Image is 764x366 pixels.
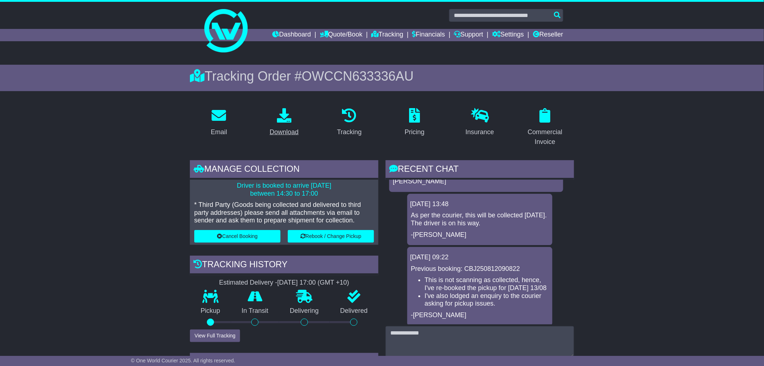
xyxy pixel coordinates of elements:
a: Commercial Invoice [516,106,574,149]
div: Estimated Delivery - [190,279,378,287]
a: Tracking [333,106,366,140]
div: Tracking history [190,256,378,275]
a: Email [206,106,232,140]
li: This is not scanning as collected, hence, I've re-booked the pickup for [DATE] 13/08 [425,276,550,292]
div: Manage collection [190,160,378,180]
span: OWCCN633336AU [302,69,414,84]
p: Delivered [330,307,379,315]
p: Previous booking: CBJ250812090822 [411,265,549,273]
p: [PERSON_NAME] [393,178,560,186]
p: -[PERSON_NAME] [411,311,549,319]
p: Pickup [190,307,231,315]
button: Rebook / Change Pickup [288,230,374,243]
div: [DATE] 09:22 [410,254,550,261]
a: Settings [492,29,524,41]
span: © One World Courier 2025. All rights reserved. [131,358,235,363]
div: Pricing [405,127,425,137]
a: Download [265,106,303,140]
p: -[PERSON_NAME] [411,231,549,239]
p: * Third Party (Goods being collected and delivered to third party addresses) please send all atta... [194,201,374,225]
a: Dashboard [272,29,311,41]
div: Insurance [465,127,494,137]
p: As per the courier, this will be collected [DATE]. The driver is on his way. [411,212,549,227]
div: [DATE] 17:00 (GMT +10) [277,279,349,287]
a: Pricing [400,106,429,140]
p: In Transit [231,307,279,315]
a: Reseller [533,29,563,41]
a: Quote/Book [320,29,363,41]
button: View Full Tracking [190,329,240,342]
p: Delivering [279,307,330,315]
div: [DATE] 13:48 [410,200,550,208]
a: Insurance [461,106,499,140]
li: I've also lodged an enquiry to the courier asking for pickup issues. [425,292,550,308]
a: Financials [412,29,445,41]
p: Driver is booked to arrive [DATE] between 14:30 to 17:00 [194,182,374,197]
div: Email [211,127,227,137]
a: Tracking [372,29,403,41]
div: Commercial Invoice [521,127,569,147]
div: RECENT CHAT [386,160,574,180]
div: Tracking [337,127,362,137]
a: Support [454,29,483,41]
div: Download [270,127,299,137]
div: Tracking Order # [190,68,574,84]
button: Cancel Booking [194,230,281,243]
